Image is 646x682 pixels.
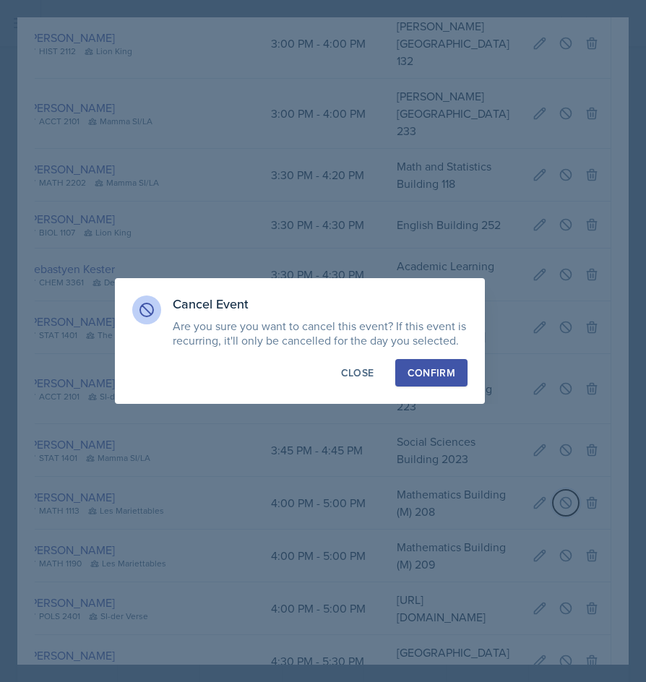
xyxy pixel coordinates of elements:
h3: Cancel Event [173,295,468,313]
p: Are you sure you want to cancel this event? If this event is recurring, it'll only be cancelled f... [173,319,468,348]
div: Close [341,366,374,380]
button: Close [329,359,387,387]
button: Confirm [395,359,468,387]
div: Confirm [408,366,455,380]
